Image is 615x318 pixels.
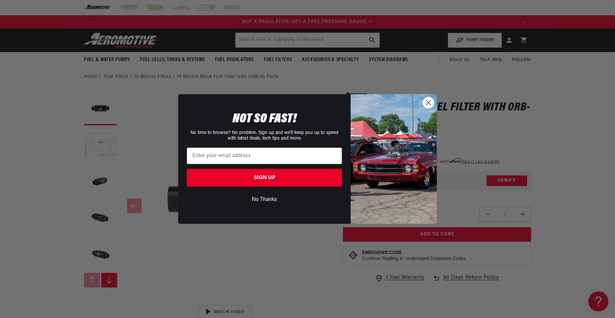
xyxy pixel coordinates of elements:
[351,94,437,223] img: 85cdd541-2605-488b-b08c-a5ee7b438a35.jpeg
[190,130,338,141] span: No time to browse? No problem. Sign up and we'll keep you up to speed with latest deals, tech tip...
[187,148,342,164] input: Enter your email address
[423,97,434,108] button: Close dialog
[187,193,342,206] button: No Thanks
[187,169,342,187] button: SIGN UP
[233,112,297,126] span: NOT SO FAST!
